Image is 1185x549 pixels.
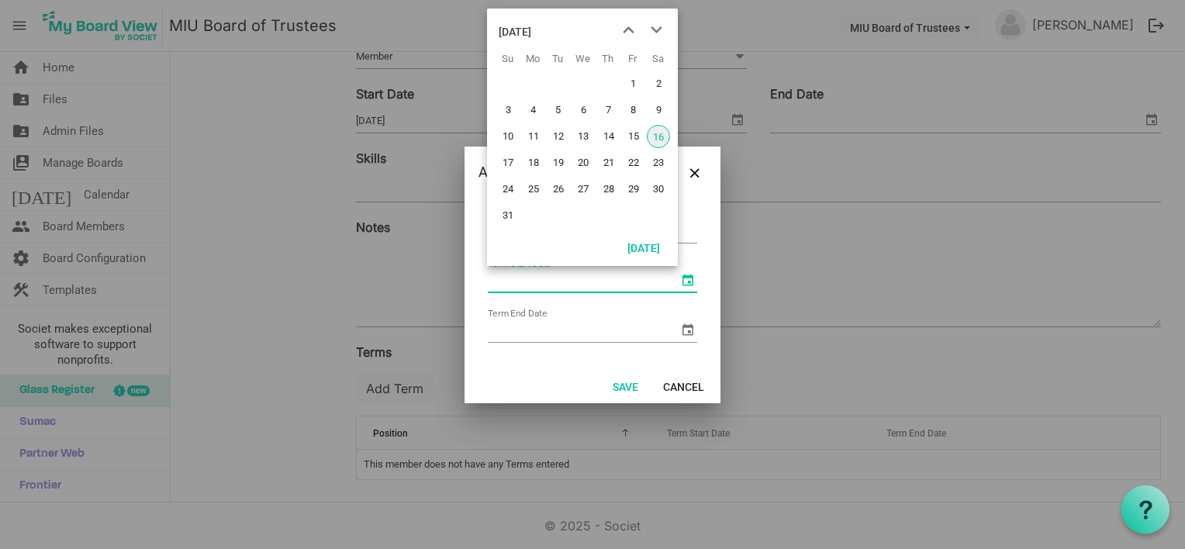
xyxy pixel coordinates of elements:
[496,125,520,148] span: Sunday, August 10, 2025
[622,178,645,201] span: Friday, August 29, 2025
[647,125,670,148] span: Saturday, August 16, 2025
[645,123,670,150] td: Saturday, August 16, 2025
[597,98,620,122] span: Thursday, August 7, 2025
[495,47,520,71] th: Su
[597,125,620,148] span: Thursday, August 14, 2025
[545,47,570,71] th: Tu
[620,47,645,71] th: Fr
[679,271,697,289] span: select
[572,151,595,174] span: Wednesday, August 20, 2025
[572,178,595,201] span: Wednesday, August 27, 2025
[617,237,670,258] button: Today
[496,178,520,201] span: Sunday, August 24, 2025
[522,151,545,174] span: Monday, August 18, 2025
[547,125,570,148] span: Tuesday, August 12, 2025
[478,161,661,184] div: Add Term
[647,72,670,95] span: Saturday, August 2, 2025
[642,16,670,44] button: next month
[622,151,645,174] span: Friday, August 22, 2025
[683,161,707,184] button: Close
[499,16,531,47] div: title
[522,178,545,201] span: Monday, August 25, 2025
[603,375,648,397] button: Save
[465,147,720,403] div: Dialog edit
[647,151,670,174] span: Saturday, August 23, 2025
[647,178,670,201] span: Saturday, August 30, 2025
[614,16,642,44] button: previous month
[596,47,620,71] th: Th
[522,125,545,148] span: Monday, August 11, 2025
[547,178,570,201] span: Tuesday, August 26, 2025
[572,98,595,122] span: Wednesday, August 6, 2025
[570,47,595,71] th: We
[597,151,620,174] span: Thursday, August 21, 2025
[547,151,570,174] span: Tuesday, August 19, 2025
[622,72,645,95] span: Friday, August 1, 2025
[496,98,520,122] span: Sunday, August 3, 2025
[496,204,520,227] span: Sunday, August 31, 2025
[647,98,670,122] span: Saturday, August 9, 2025
[622,125,645,148] span: Friday, August 15, 2025
[520,47,545,71] th: Mo
[572,125,595,148] span: Wednesday, August 13, 2025
[496,151,520,174] span: Sunday, August 17, 2025
[679,320,697,339] span: select
[522,98,545,122] span: Monday, August 4, 2025
[653,375,714,397] button: Cancel
[547,98,570,122] span: Tuesday, August 5, 2025
[622,98,645,122] span: Friday, August 8, 2025
[597,178,620,201] span: Thursday, August 28, 2025
[645,47,670,71] th: Sa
